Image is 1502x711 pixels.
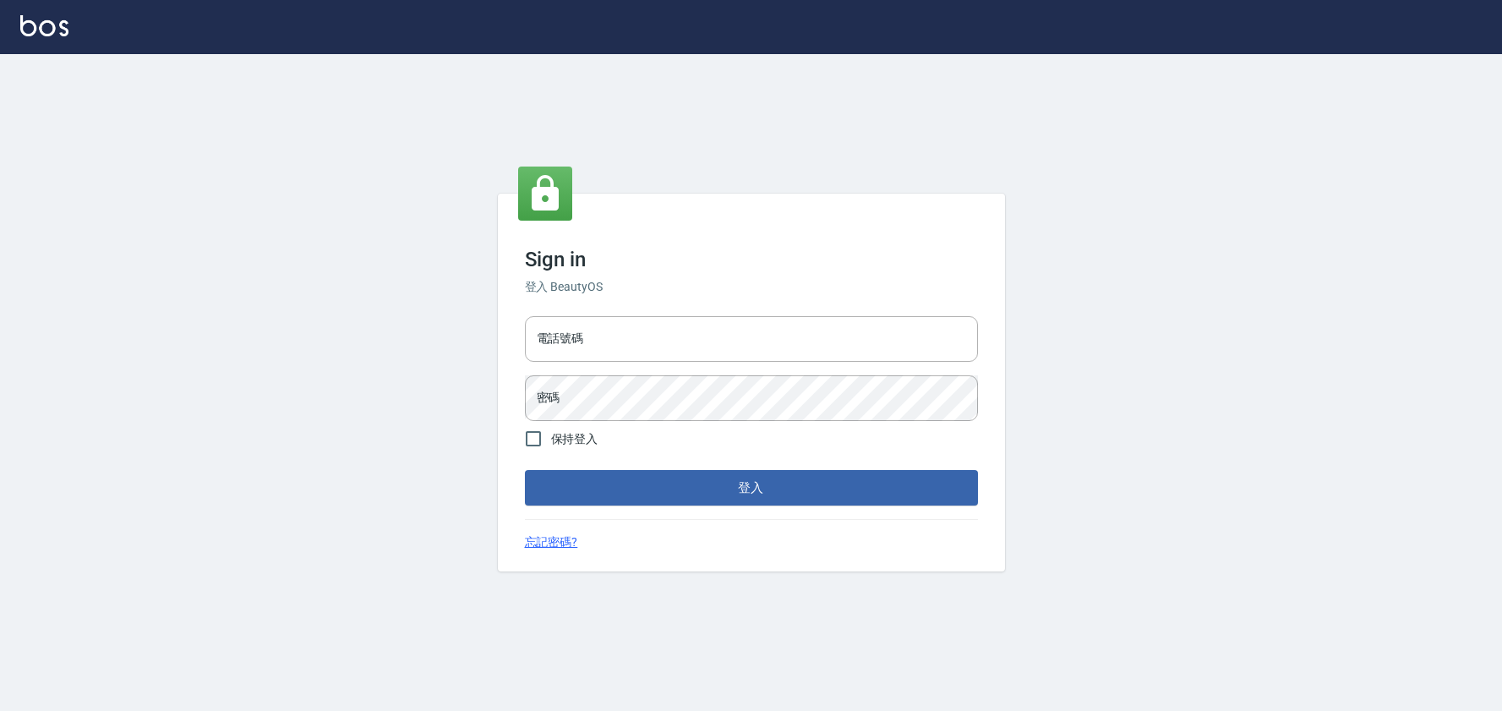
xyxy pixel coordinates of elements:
img: Logo [20,15,68,36]
span: 保持登入 [551,430,598,448]
h6: 登入 BeautyOS [525,278,978,296]
button: 登入 [525,470,978,506]
a: 忘記密碼? [525,533,578,551]
h3: Sign in [525,248,978,271]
